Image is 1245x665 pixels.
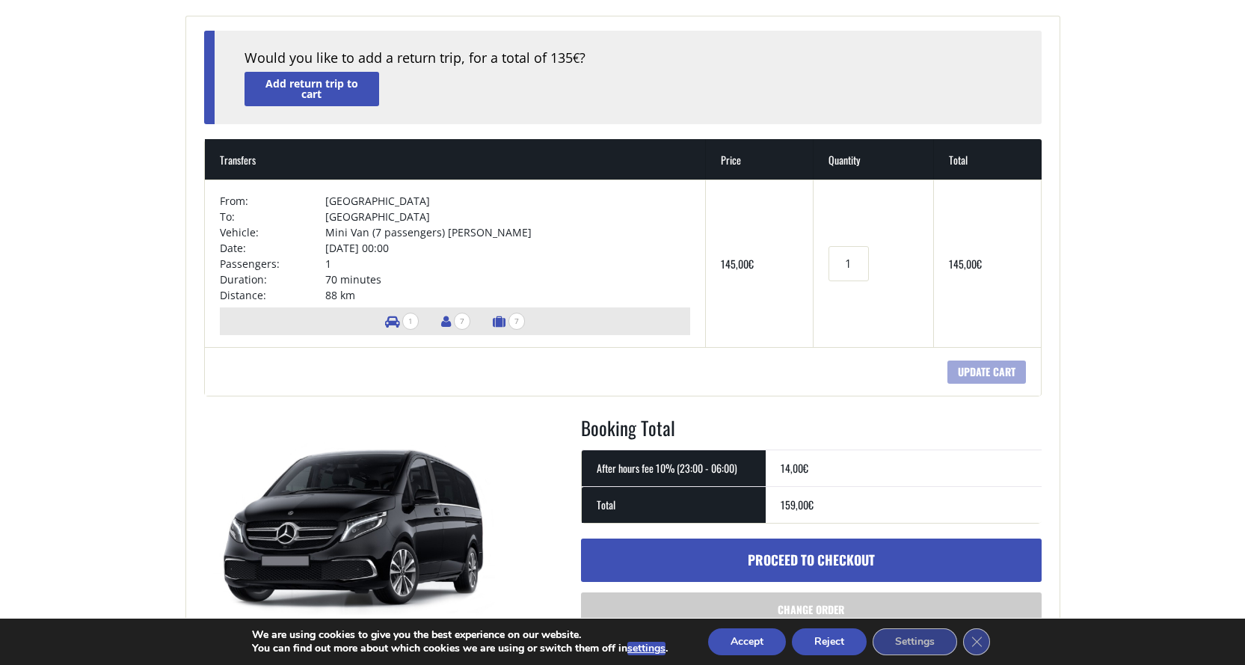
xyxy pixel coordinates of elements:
[252,628,668,642] p: We are using cookies to give you the best experience on our website.
[792,628,867,655] button: Reject
[245,49,1012,68] div: Would you like to add a return trip, for a total of 135 ?
[325,224,690,240] td: Mini Van (7 passengers) [PERSON_NAME]
[220,287,325,303] td: Distance:
[803,460,808,476] span: €
[204,414,503,639] img: Mini Van (7 passengers) Mercedes Vito
[508,313,525,330] span: 7
[220,193,325,209] td: From:
[220,272,325,287] td: Duration:
[873,628,957,655] button: Settings
[814,139,934,180] th: Quantity
[708,628,786,655] button: Accept
[977,256,982,272] span: €
[963,628,990,655] button: Close GDPR Cookie Banner
[325,209,690,224] td: [GEOGRAPHIC_DATA]
[582,486,766,523] th: Total
[378,307,426,335] li: Number of vehicles
[325,193,690,209] td: [GEOGRAPHIC_DATA]
[325,287,690,303] td: 88 km
[220,240,325,256] td: Date:
[252,642,668,655] p: You can find out more about which cookies we are using or switch them off in .
[808,497,814,512] span: €
[581,539,1042,582] a: Proceed to checkout
[485,307,532,335] li: Number of luggage items
[325,272,690,287] td: 70 minutes
[829,246,869,281] input: Transfers quantity
[402,313,419,330] span: 1
[627,642,665,655] button: settings
[573,50,580,67] span: €
[581,414,1042,450] h2: Booking Total
[949,256,982,272] bdi: 145,00
[454,313,470,330] span: 7
[721,256,754,272] bdi: 145,00
[205,139,707,180] th: Transfers
[934,139,1042,180] th: Total
[325,240,690,256] td: [DATE] 00:00
[947,361,1026,384] input: Update cart
[245,72,379,105] a: Add return trip to cart
[325,256,690,272] td: 1
[220,224,325,240] td: Vehicle:
[706,139,814,180] th: Price
[434,307,478,335] li: Number of passengers
[781,497,814,512] bdi: 159,00
[220,209,325,224] td: To:
[582,450,766,486] th: After hours fee 10% (23:00 - 06:00)
[748,256,754,272] span: €
[781,460,808,476] bdi: 14,00
[220,256,325,272] td: Passengers:
[581,592,1042,627] a: Change order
